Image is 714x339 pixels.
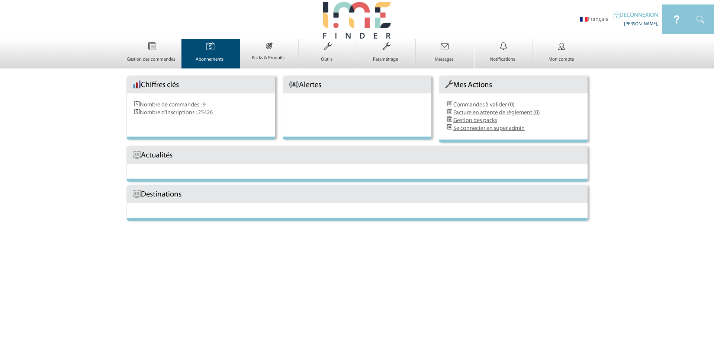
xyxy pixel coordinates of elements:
p: Packs & Produits [240,55,296,61]
a: Mon compte [533,50,591,63]
a: Packs & Produits [240,48,298,61]
img: Evenements.png [134,109,140,114]
div: Mes Actions [439,76,588,93]
a: Gestion des packs [453,118,497,124]
img: DemandeDeDevis.png [447,101,452,106]
img: Gestion des commandes [137,39,167,54]
div: Nombre de commandes : 9 Nombre d'inscriptions : 25426 [127,93,275,131]
img: histo.png [133,80,141,89]
img: fr [580,17,588,22]
a: Se connecter en super admin [453,125,525,131]
div: Alertes [283,76,431,93]
p: Gestion des commandes [123,57,179,63]
img: Outils.png [445,80,453,89]
img: Evenements.png [134,101,140,106]
img: DemandeDeDevis.png [447,109,452,114]
img: Abonnements [195,39,226,54]
div: Destinations [127,186,588,203]
img: Messages [430,39,460,54]
a: DECONNEXION [614,12,658,18]
p: Notifications [475,57,531,63]
div: Chiffres clés [127,76,275,93]
a: Outils [299,50,357,63]
a: Facture en attente de règlement (0) [453,110,540,116]
a: Paramétrage [357,50,415,63]
p: Outils [299,57,355,63]
img: Notifications [488,39,519,54]
img: Packs & Produits [255,39,284,53]
img: Livre.png [133,190,141,198]
p: Mon compte [533,57,589,63]
img: IDEAL Meetings & Events [691,4,714,34]
img: Mon compte [547,39,577,54]
a: Gestion des commandes [123,50,181,63]
img: AlerteAccueil.png [289,80,299,89]
a: Abonnements [182,50,240,63]
img: Paramétrage [371,39,402,54]
img: Outils [312,39,343,54]
li: Français [580,16,608,23]
img: DemandeDeDevis.png [447,124,452,130]
img: IDEAL Meetings & Events [614,12,620,19]
a: Commandes à valider (0) [453,102,515,108]
a: Messages [416,50,474,63]
div: Actualités [127,147,588,164]
a: Notifications [475,50,533,63]
img: Livre.png [133,151,141,159]
img: DemandeDeDevis.png [447,116,452,122]
p: Messages [416,57,472,63]
img: IDEAL Meetings & Events [662,4,691,34]
div: [PERSON_NAME], [614,19,658,27]
p: Abonnements [182,57,238,63]
p: Paramétrage [357,57,414,63]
